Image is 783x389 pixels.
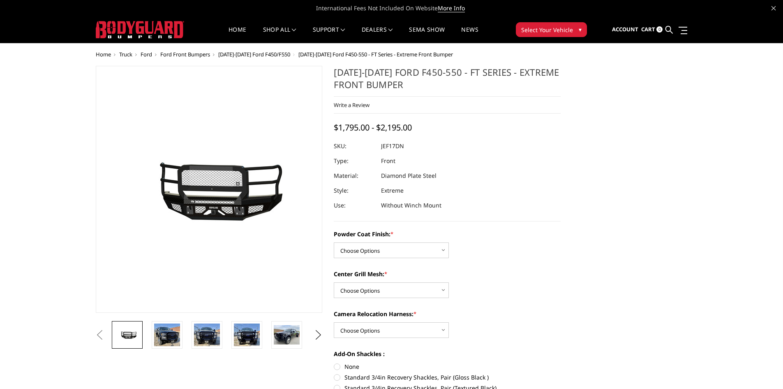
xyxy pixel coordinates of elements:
a: shop all [263,27,296,43]
dt: Material: [334,168,375,183]
button: Previous [94,329,106,341]
a: Cart 0 [641,19,663,41]
img: 2017-2022 Ford F450-550 - FT Series - Extreme Front Bumper [234,324,260,346]
dt: Use: [334,198,375,213]
dd: Front [381,154,395,168]
img: 2017-2022 Ford F450-550 - FT Series - Extreme Front Bumper [154,324,180,346]
span: Account [612,26,638,33]
dd: Diamond Plate Steel [381,168,437,183]
a: 2017-2022 Ford F450-550 - FT Series - Extreme Front Bumper [96,66,323,313]
dd: Without Winch Mount [381,198,441,213]
span: 0 [656,26,663,33]
span: $1,795.00 - $2,195.00 [334,122,412,133]
dt: SKU: [334,139,375,154]
label: Camera Relocation Harness: [334,310,561,318]
a: Account [612,19,638,41]
a: SEMA Show [409,27,445,43]
dd: JEF17DN [381,139,404,154]
a: Ford [141,51,152,58]
a: Support [313,27,345,43]
button: Select Your Vehicle [516,22,587,37]
label: Add-On Shackles : [334,349,561,358]
img: BODYGUARD BUMPERS [96,21,184,38]
label: Standard 3/4in Recovery Shackles, Pair (Gloss Black ) [334,373,561,382]
img: 2017-2022 Ford F450-550 - FT Series - Extreme Front Bumper [194,324,220,346]
span: Cart [641,26,655,33]
span: Select Your Vehicle [521,26,573,34]
label: Powder Coat Finish: [334,230,561,238]
a: News [461,27,478,43]
h1: [DATE]-[DATE] Ford F450-550 - FT Series - Extreme Front Bumper [334,66,561,97]
button: Next [312,329,324,341]
a: Ford Front Bumpers [160,51,210,58]
img: 2017-2022 Ford F450-550 - FT Series - Extreme Front Bumper [274,325,300,345]
span: [DATE]-[DATE] Ford F450-550 - FT Series - Extreme Front Bumper [298,51,453,58]
a: [DATE]-[DATE] Ford F450/F550 [218,51,290,58]
a: Dealers [362,27,393,43]
a: Truck [119,51,132,58]
a: More Info [438,4,465,12]
dd: Extreme [381,183,404,198]
dt: Style: [334,183,375,198]
a: Write a Review [334,101,370,109]
dt: Type: [334,154,375,168]
a: Home [229,27,246,43]
label: None [334,362,561,371]
label: Center Grill Mesh: [334,270,561,278]
a: Home [96,51,111,58]
span: ▾ [579,25,582,34]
